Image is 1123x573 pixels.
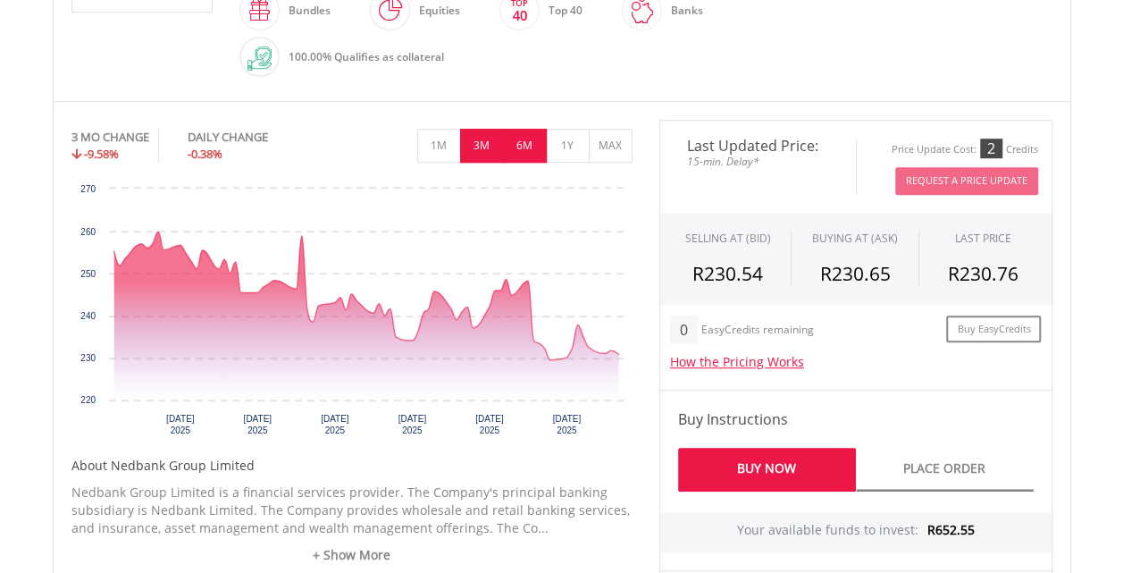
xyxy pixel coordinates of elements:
span: BUYING AT (ASK) [812,231,898,246]
a: Buy EasyCredits [946,316,1041,343]
div: 2 [980,139,1002,158]
div: SELLING AT (BID) [684,231,770,246]
text: 220 [80,395,96,405]
text: [DATE] 2025 [321,414,349,435]
div: 0 [670,316,698,344]
text: [DATE] 2025 [243,414,272,435]
span: R230.65 [819,261,890,286]
div: LAST PRICE [955,231,1011,246]
span: -9.58% [84,146,119,162]
span: -0.38% [188,146,222,162]
div: Credits [1006,143,1038,156]
button: 1M [417,129,461,163]
div: EasyCredits remaining [701,324,814,339]
button: 6M [503,129,547,163]
p: Nedbank Group Limited is a financial services provider. The Company's principal banking subsidiar... [71,484,633,537]
text: [DATE] 2025 [552,414,581,435]
a: How the Pricing Works [670,353,804,370]
span: R230.54 [692,261,763,286]
text: 270 [80,184,96,194]
text: 240 [80,311,96,321]
svg: Interactive chart [71,180,633,448]
span: 15-min. Delay* [674,153,842,170]
div: Price Update Cost: [892,143,976,156]
div: Your available funds to invest: [660,512,1052,552]
button: 1Y [546,129,590,163]
span: Last Updated Price: [674,139,842,153]
a: Buy Now [678,448,856,492]
button: 3M [460,129,504,163]
text: 260 [80,227,96,237]
text: 250 [80,269,96,279]
div: Chart. Highcharts interactive chart. [71,180,633,448]
div: 3 MO CHANGE [71,129,149,146]
a: + Show More [71,546,633,564]
span: R230.76 [948,261,1018,286]
h4: Buy Instructions [678,409,1034,430]
a: Place Order [856,448,1034,492]
img: collateral-qualifying-green.svg [247,46,272,71]
text: [DATE] 2025 [398,414,426,435]
h5: About Nedbank Group Limited [71,457,633,475]
div: DAILY CHANGE [188,129,328,146]
span: 100.00% Qualifies as collateral [289,49,444,64]
button: Request A Price Update [895,167,1038,195]
text: 230 [80,353,96,363]
text: [DATE] 2025 [475,414,504,435]
span: R652.55 [927,521,975,538]
button: MAX [589,129,633,163]
text: [DATE] 2025 [166,414,195,435]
